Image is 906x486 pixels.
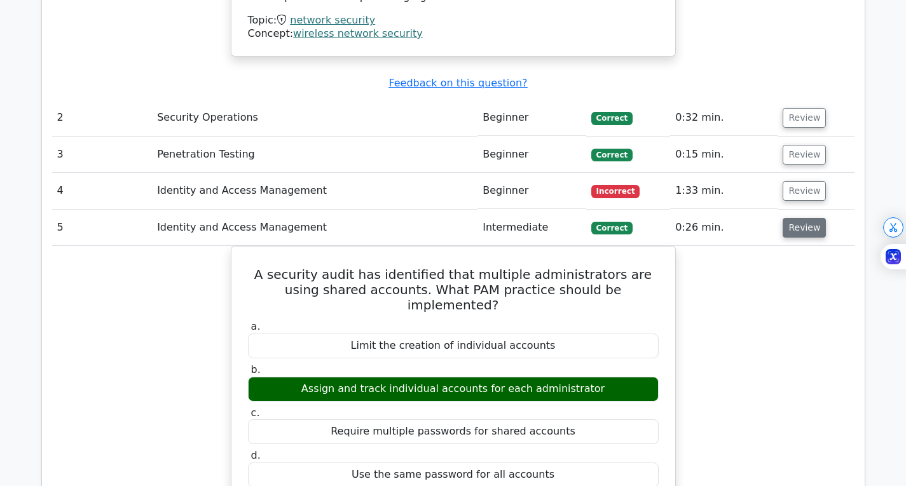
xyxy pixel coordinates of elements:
td: Intermediate [477,210,586,246]
td: 2 [52,100,153,136]
div: Assign and track individual accounts for each administrator [248,377,659,402]
td: Identity and Access Management [152,210,477,246]
div: Limit the creation of individual accounts [248,334,659,358]
button: Review [783,218,826,238]
div: Concept: [248,27,659,41]
span: Correct [591,222,633,234]
span: Correct [591,112,633,125]
td: 0:26 min. [670,210,778,246]
span: b. [251,363,261,375]
td: 0:32 min. [670,100,778,136]
a: wireless network security [293,27,423,39]
td: Penetration Testing [152,137,477,173]
span: Correct [591,149,633,161]
td: 3 [52,137,153,173]
td: 0:15 min. [670,137,778,173]
button: Review [783,108,826,128]
span: d. [251,449,261,461]
button: Review [783,145,826,165]
td: Identity and Access Management [152,173,477,209]
td: 4 [52,173,153,209]
span: a. [251,320,261,332]
td: Beginner [477,137,586,173]
h5: A security audit has identified that multiple administrators are using shared accounts. What PAM ... [247,267,660,313]
td: Beginner [477,173,586,209]
div: Topic: [248,14,659,27]
td: Security Operations [152,100,477,136]
button: Review [783,181,826,201]
a: Feedback on this question? [388,77,527,89]
td: Beginner [477,100,586,136]
td: 1:33 min. [670,173,778,209]
div: Require multiple passwords for shared accounts [248,419,659,444]
span: Incorrect [591,185,640,198]
a: network security [290,14,375,26]
td: 5 [52,210,153,246]
span: c. [251,407,260,419]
